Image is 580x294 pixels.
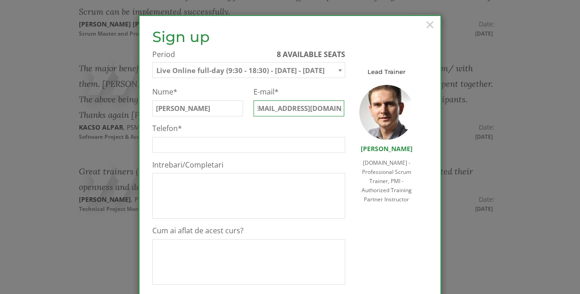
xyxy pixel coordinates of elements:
[152,160,345,170] label: Intrebari/Completari
[361,144,413,153] a: [PERSON_NAME]
[152,226,345,236] label: Cum ai aflat de acest curs?
[424,12,436,37] span: ×
[153,63,345,79] span: Live Online full-day (9:30 - 18:30) - 23 October - 24 October 2025
[254,87,344,97] label: E-mail
[362,159,412,203] span: [DOMAIN_NAME] - Professional Scrum Trainer, PMI - Authorized Training Partner Instructor
[152,62,345,78] span: Live Online full-day (9:30 - 18:30) - 23 October - 24 October 2025
[152,49,345,60] label: Period
[152,87,243,97] label: Nume
[283,49,345,59] span: available seats
[359,68,414,75] h3: Lead Trainer
[277,49,281,59] span: 8
[152,124,345,133] label: Telefon
[424,14,436,35] button: Close
[152,29,345,45] h2: Sign up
